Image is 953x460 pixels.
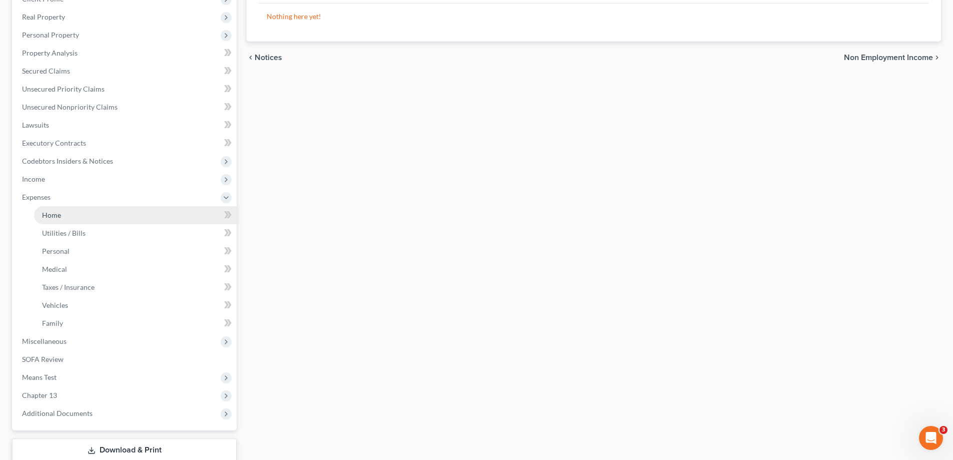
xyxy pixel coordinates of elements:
[22,31,79,39] span: Personal Property
[22,175,45,183] span: Income
[22,49,78,57] span: Property Analysis
[14,62,237,80] a: Secured Claims
[34,296,237,314] a: Vehicles
[247,54,255,62] i: chevron_left
[939,426,947,434] span: 3
[22,355,64,363] span: SOFA Review
[14,350,237,368] a: SOFA Review
[22,337,67,345] span: Miscellaneous
[22,409,93,417] span: Additional Documents
[22,157,113,165] span: Codebtors Insiders & Notices
[22,13,65,21] span: Real Property
[14,44,237,62] a: Property Analysis
[22,103,118,111] span: Unsecured Nonpriority Claims
[22,139,86,147] span: Executory Contracts
[247,54,282,62] button: chevron_left Notices
[42,283,95,291] span: Taxes / Insurance
[267,12,921,22] p: Nothing here yet!
[22,373,57,381] span: Means Test
[42,247,70,255] span: Personal
[14,98,237,116] a: Unsecured Nonpriority Claims
[14,80,237,98] a: Unsecured Priority Claims
[255,54,282,62] span: Notices
[933,54,941,62] i: chevron_right
[42,229,86,237] span: Utilities / Bills
[14,134,237,152] a: Executory Contracts
[42,301,68,309] span: Vehicles
[34,242,237,260] a: Personal
[22,85,105,93] span: Unsecured Priority Claims
[22,121,49,129] span: Lawsuits
[34,278,237,296] a: Taxes / Insurance
[14,116,237,134] a: Lawsuits
[34,260,237,278] a: Medical
[22,193,51,201] span: Expenses
[42,265,67,273] span: Medical
[34,224,237,242] a: Utilities / Bills
[844,54,941,62] button: Non Employment Income chevron_right
[844,54,933,62] span: Non Employment Income
[22,391,57,399] span: Chapter 13
[919,426,943,450] iframe: Intercom live chat
[22,67,70,75] span: Secured Claims
[42,319,63,327] span: Family
[34,314,237,332] a: Family
[42,211,61,219] span: Home
[34,206,237,224] a: Home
